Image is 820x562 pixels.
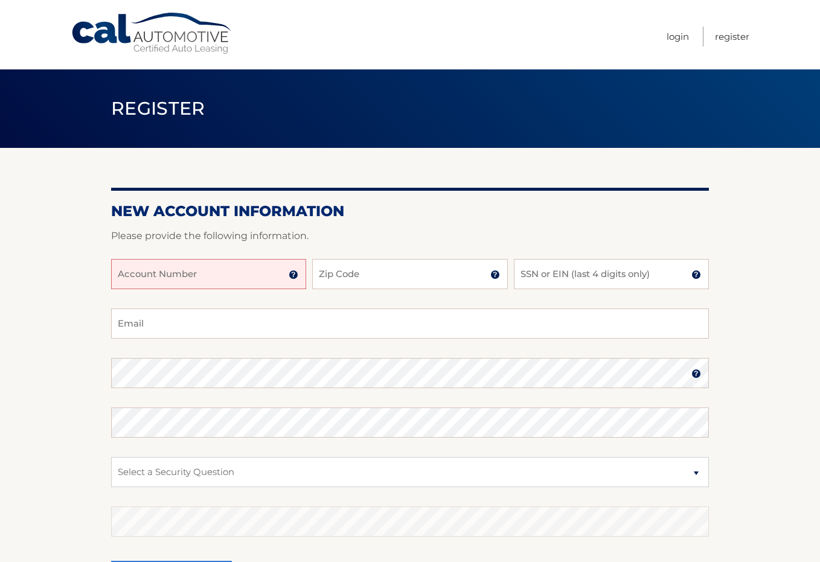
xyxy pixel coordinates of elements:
input: Account Number [111,259,306,289]
a: Login [667,27,689,46]
a: Cal Automotive [71,12,234,55]
a: Register [715,27,749,46]
h2: New Account Information [111,202,709,220]
input: Zip Code [312,259,507,289]
span: Register [111,97,205,120]
input: SSN or EIN (last 4 digits only) [514,259,709,289]
p: Please provide the following information. [111,228,709,244]
img: tooltip.svg [490,270,500,279]
img: tooltip.svg [289,270,298,279]
input: Email [111,308,709,339]
img: tooltip.svg [691,369,701,378]
img: tooltip.svg [691,270,701,279]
